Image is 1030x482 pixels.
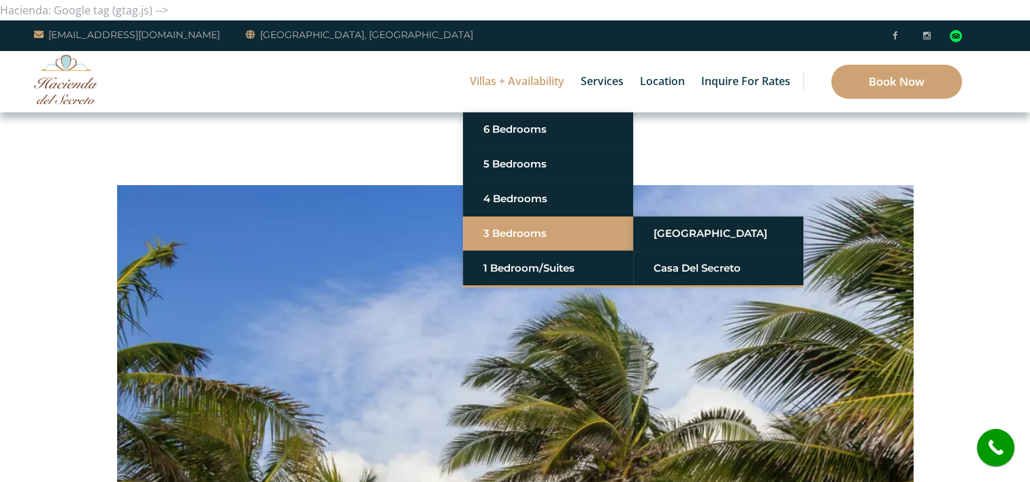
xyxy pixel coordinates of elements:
[694,51,797,112] a: Inquire for Rates
[831,65,962,99] a: Book Now
[483,152,613,176] a: 5 Bedrooms
[574,51,630,112] a: Services
[977,429,1014,466] a: call
[633,51,692,112] a: Location
[483,221,613,246] a: 3 Bedrooms
[483,117,613,142] a: 6 Bedrooms
[950,30,962,42] img: Tripadvisor_logomark.svg
[483,187,613,211] a: 4 Bedrooms
[463,51,571,112] a: Villas + Availability
[34,54,99,104] img: Awesome Logo
[654,256,783,280] a: Casa del Secreto
[34,27,220,43] a: [EMAIL_ADDRESS][DOMAIN_NAME]
[483,256,613,280] a: 1 Bedroom/Suites
[654,221,783,246] a: [GEOGRAPHIC_DATA]
[980,432,1011,463] i: call
[246,27,473,43] a: [GEOGRAPHIC_DATA], [GEOGRAPHIC_DATA]
[950,30,962,42] div: Read traveler reviews on Tripadvisor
